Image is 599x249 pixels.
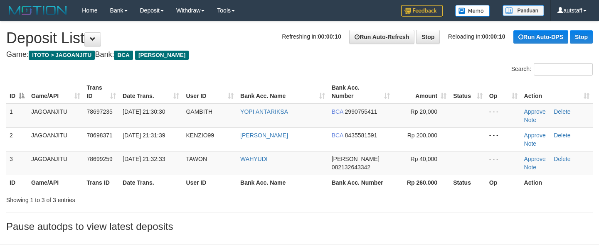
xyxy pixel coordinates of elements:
td: 1 [6,104,28,128]
span: 78697235 [87,108,113,115]
td: 3 [6,151,28,175]
th: Op: activate to sort column ascending [486,80,521,104]
a: Note [524,140,537,147]
span: GAMBITH [186,108,212,115]
td: JAGOANJITU [28,151,84,175]
th: Date Trans. [119,175,182,190]
h4: Game: Bank: [6,51,593,59]
th: Bank Acc. Number [328,175,394,190]
a: Note [524,117,537,123]
h3: Pause autodps to view latest deposits [6,221,593,232]
th: ID [6,175,28,190]
th: User ID: activate to sort column ascending [182,80,237,104]
span: [DATE] 21:30:30 [123,108,165,115]
th: Status [450,175,486,190]
th: Action: activate to sort column ascending [521,80,593,104]
td: 2 [6,127,28,151]
a: Run Auto-DPS [513,30,568,44]
th: Game/API: activate to sort column ascending [28,80,84,104]
span: BCA [114,51,133,60]
th: Bank Acc. Number: activate to sort column ascending [328,80,394,104]
input: Search: [534,63,593,76]
a: Approve [524,108,546,115]
span: BCA [332,132,343,139]
td: - - - [486,127,521,151]
th: Trans ID [84,175,120,190]
span: ITOTO > JAGOANJITU [29,51,95,60]
a: Stop [416,30,440,44]
a: Delete [554,156,570,162]
a: Stop [570,30,593,44]
label: Search: [511,63,593,76]
th: Rp 260.000 [393,175,450,190]
span: Copy 082132643342 to clipboard [332,164,370,171]
th: Amount: activate to sort column ascending [393,80,450,104]
th: Game/API [28,175,84,190]
td: JAGOANJITU [28,127,84,151]
div: Showing 1 to 3 of 3 entries [6,193,243,204]
a: Run Auto-Refresh [349,30,414,44]
span: [DATE] 21:31:39 [123,132,165,139]
h1: Deposit List [6,30,593,46]
span: KENZIO99 [186,132,214,139]
strong: 00:00:10 [482,33,505,40]
span: Rp 40,000 [411,156,438,162]
a: Delete [554,108,570,115]
a: Approve [524,156,546,162]
span: Refreshing in: [282,33,341,40]
img: Feedback.jpg [401,5,443,17]
a: Delete [554,132,570,139]
span: TAWON [186,156,207,162]
a: Approve [524,132,546,139]
span: Rp 200,000 [407,132,437,139]
span: Copy 8435581591 to clipboard [345,132,377,139]
span: [PERSON_NAME] [135,51,189,60]
span: Reloading in: [448,33,505,40]
span: [DATE] 21:32:33 [123,156,165,162]
th: ID: activate to sort column descending [6,80,28,104]
td: JAGOANJITU [28,104,84,128]
th: Action [521,175,593,190]
span: Rp 20,000 [411,108,438,115]
td: - - - [486,104,521,128]
th: User ID [182,175,237,190]
th: Bank Acc. Name: activate to sort column ascending [237,80,328,104]
img: panduan.png [503,5,544,16]
img: MOTION_logo.png [6,4,69,17]
a: [PERSON_NAME] [240,132,288,139]
th: Bank Acc. Name [237,175,328,190]
span: 78698371 [87,132,113,139]
a: YOPI ANTARIKSA [240,108,288,115]
td: - - - [486,151,521,175]
span: Copy 2990755411 to clipboard [345,108,377,115]
strong: 00:00:10 [318,33,341,40]
a: Note [524,164,537,171]
a: WAHYUDI [240,156,268,162]
th: Trans ID: activate to sort column ascending [84,80,120,104]
th: Status: activate to sort column ascending [450,80,486,104]
span: [PERSON_NAME] [332,156,380,162]
th: Date Trans.: activate to sort column ascending [119,80,182,104]
th: Op [486,175,521,190]
span: BCA [332,108,343,115]
span: 78699259 [87,156,113,162]
img: Button%20Memo.svg [455,5,490,17]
